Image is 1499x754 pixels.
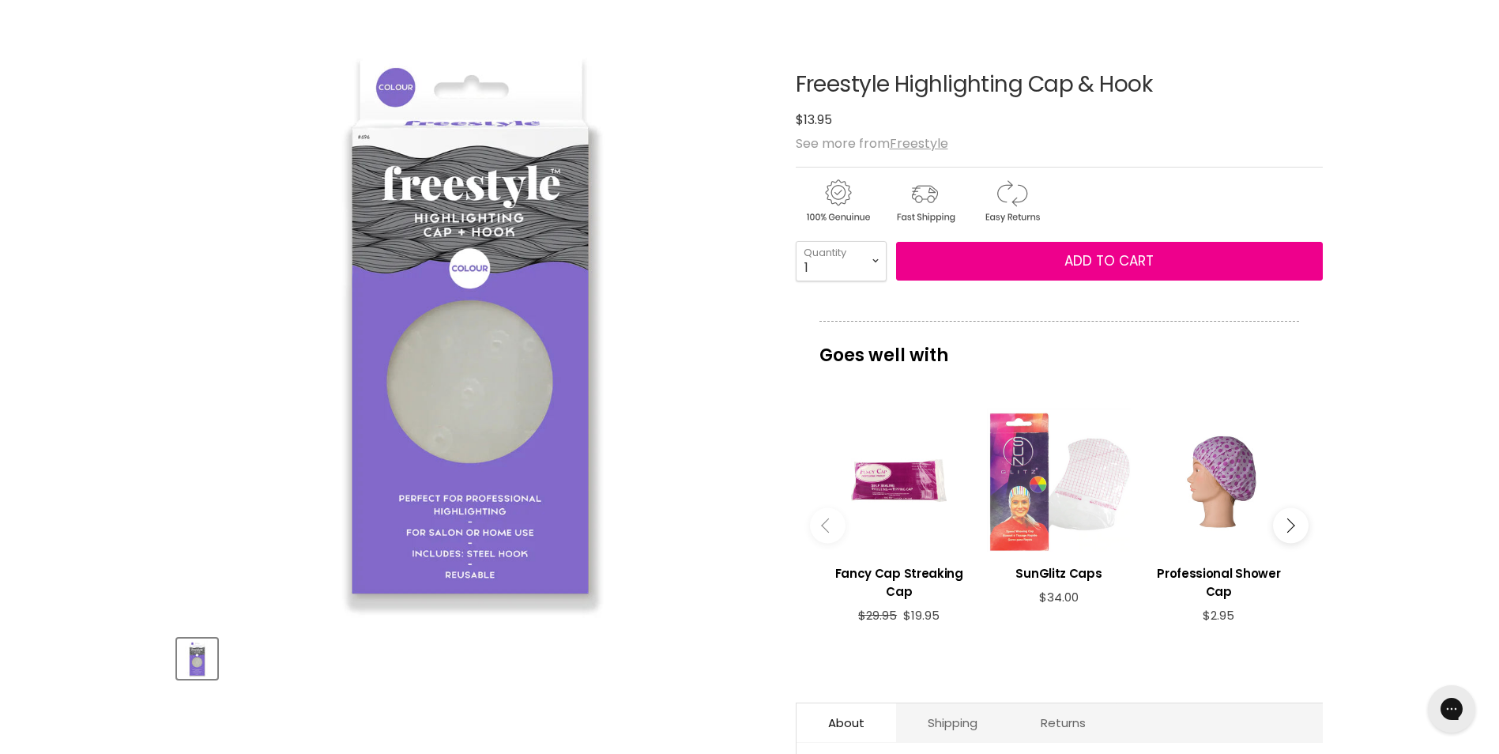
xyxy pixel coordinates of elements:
[177,639,217,679] button: Freestyle Highlighting Cap & Hook
[1420,680,1483,738] iframe: Gorgias live chat messenger
[175,634,770,679] div: Product thumbnails
[796,73,1323,97] h1: Freestyle Highlighting Cap & Hook
[796,111,832,129] span: $13.95
[827,552,971,609] a: View product:Fancy Cap Streaking Cap
[896,242,1323,281] button: Add to cart
[1064,251,1154,270] span: Add to cart
[796,177,879,225] img: genuine.gif
[827,564,971,601] h3: Fancy Cap Streaking Cap
[177,33,767,624] div: Freestyle Highlighting Cap & Hook image. Click or Scroll to Zoom.
[890,134,948,153] a: Freestyle
[179,640,216,677] img: Freestyle Highlighting Cap & Hook
[903,607,940,624] span: $19.95
[796,134,948,153] span: See more from
[1147,552,1290,609] a: View product:Professional Shower Cap
[970,177,1053,225] img: returns.gif
[797,703,896,742] a: About
[176,32,766,623] img: 09.696highlightingcapandhook_1024x1024_5c4d6a33-2b83-4134-9c39-4ff1dc9e6b0c_1800x1800.webp
[1147,564,1290,601] h3: Professional Shower Cap
[896,703,1009,742] a: Shipping
[1009,703,1117,742] a: Returns
[1039,589,1079,605] span: $34.00
[987,564,1131,582] h3: SunGlitz Caps
[987,552,1131,590] a: View product:SunGlitz Caps
[883,177,966,225] img: shipping.gif
[858,607,897,624] span: $29.95
[819,321,1299,373] p: Goes well with
[1203,607,1234,624] span: $2.95
[796,241,887,281] select: Quantity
